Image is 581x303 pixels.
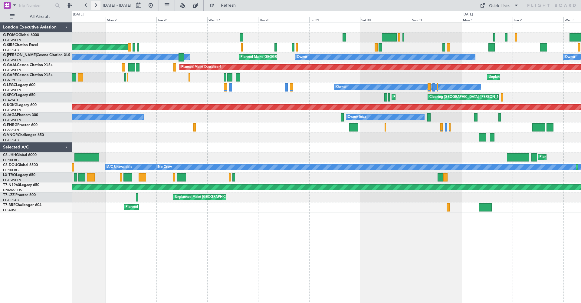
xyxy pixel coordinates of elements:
[3,103,17,107] span: G-KGKG
[158,163,172,172] div: No Crew
[3,198,19,202] a: EGLF/FAB
[3,203,41,207] a: T7-BREChallenger 604
[3,123,38,127] a: G-ENRGPraetor 600
[3,133,44,137] a: G-VNORChallenger 650
[3,178,21,182] a: EGGW/LTN
[411,17,462,22] div: Sun 31
[3,128,19,132] a: EGSS/STN
[3,183,20,187] span: T7-N1960
[360,17,411,22] div: Sat 30
[489,73,543,82] div: Unplanned Maint [PERSON_NAME]
[3,113,17,117] span: G-JAGA
[3,133,18,137] span: G-VNOR
[73,12,84,17] div: [DATE]
[3,63,53,67] a: G-GAALCessna Citation XLS+
[18,1,53,10] input: Trip Number
[3,88,21,92] a: EGGW/LTN
[156,17,207,22] div: Tue 26
[477,1,522,10] button: Quick Links
[126,203,199,212] div: Planned Maint Warsaw ([GEOGRAPHIC_DATA])
[216,3,241,8] span: Refresh
[565,53,575,62] div: Owner
[3,168,19,172] a: LFPB/LBG
[3,58,21,62] a: EGGW/LTN
[3,123,17,127] span: G-ENRG
[3,188,22,192] a: DNMM/LOS
[103,3,131,8] span: [DATE] - [DATE]
[489,3,510,9] div: Quick Links
[3,78,21,82] a: EGNR/CEG
[297,53,307,62] div: Owner
[106,17,156,22] div: Mon 25
[513,17,563,22] div: Tue 2
[3,93,16,97] span: G-SPCY
[3,153,16,157] span: CS-JHH
[3,103,37,107] a: G-KGKGLegacy 600
[3,83,16,87] span: G-LEGC
[3,183,39,187] a: T7-N1960Legacy 650
[429,93,515,102] div: Cleaning [GEOGRAPHIC_DATA] ([PERSON_NAME] Intl)
[16,15,64,19] span: All Aircraft
[7,12,66,22] button: All Aircraft
[3,73,53,77] a: G-GARECessna Citation XLS+
[3,163,17,167] span: CS-DOU
[348,113,366,122] div: Owner Ibiza
[207,1,243,10] button: Refresh
[3,53,37,57] span: G-[PERSON_NAME]
[3,63,17,67] span: G-GAAL
[3,68,21,72] a: EGGW/LTN
[462,17,513,22] div: Mon 1
[463,12,473,17] div: [DATE]
[3,73,17,77] span: G-GARE
[3,158,19,162] a: LFPB/LBG
[107,163,132,172] div: A/C Unavailable
[3,108,21,112] a: EGGW/LTN
[3,193,36,197] a: T7-LZZIPraetor 600
[175,193,274,202] div: Unplanned Maint [GEOGRAPHIC_DATA] ([GEOGRAPHIC_DATA])
[3,173,16,177] span: LX-TRO
[3,208,17,212] a: LTBA/ISL
[3,173,35,177] a: LX-TROLegacy 650
[3,38,21,42] a: EGGW/LTN
[3,138,19,142] a: EGLF/FAB
[3,98,19,102] a: LGAV/ATH
[207,17,258,22] div: Wed 27
[3,33,18,37] span: G-FOMO
[55,17,106,22] div: Sun 24
[393,93,463,102] div: Planned Maint Athens ([PERSON_NAME] Intl)
[309,17,360,22] div: Fri 29
[241,53,336,62] div: Planned Maint [GEOGRAPHIC_DATA] ([GEOGRAPHIC_DATA])
[181,63,221,72] div: Planned Maint Dusseldorf
[258,17,309,22] div: Thu 28
[3,203,15,207] span: T7-BRE
[3,113,38,117] a: G-JAGAPhenom 300
[3,43,15,47] span: G-SIRS
[3,118,21,122] a: EGGW/LTN
[3,93,35,97] a: G-SPCYLegacy 650
[3,193,15,197] span: T7-LZZI
[3,33,39,37] a: G-FOMOGlobal 6000
[3,43,38,47] a: G-SIRSCitation Excel
[3,53,70,57] a: G-[PERSON_NAME]Cessna Citation XLS
[3,48,19,52] a: EGLF/FAB
[3,83,35,87] a: G-LEGCLegacy 600
[3,153,37,157] a: CS-JHHGlobal 6000
[3,163,38,167] a: CS-DOUGlobal 6500
[336,83,346,92] div: Owner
